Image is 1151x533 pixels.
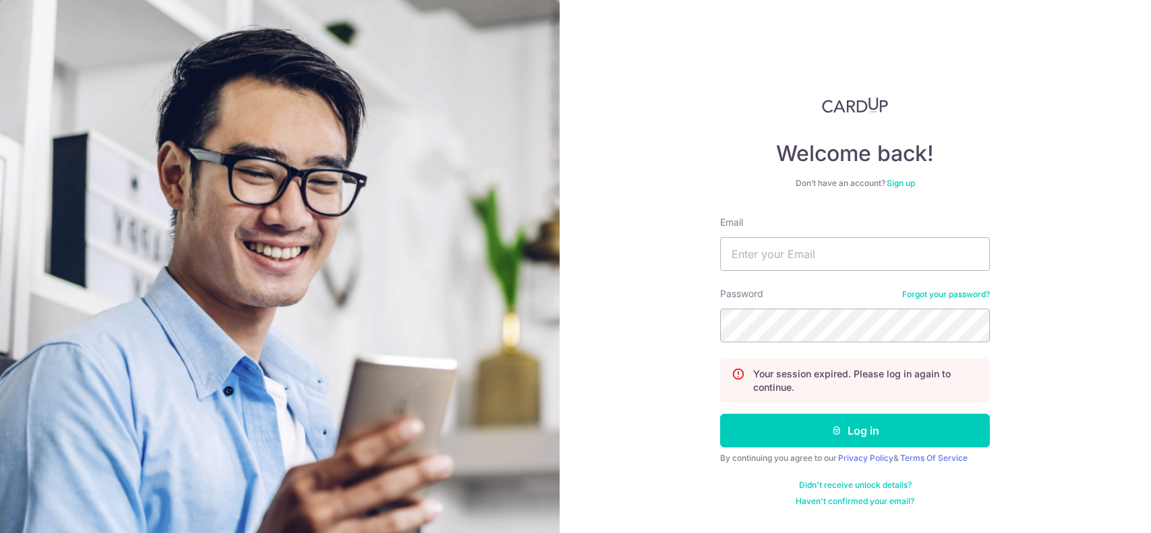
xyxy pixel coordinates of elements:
h4: Welcome back! [720,140,990,167]
label: Password [720,287,763,301]
a: Haven't confirmed your email? [796,496,914,507]
div: Don’t have an account? [720,178,990,189]
a: Forgot your password? [902,289,990,300]
a: Didn't receive unlock details? [799,480,912,491]
a: Terms Of Service [900,453,968,463]
a: Privacy Policy [838,453,893,463]
img: CardUp Logo [822,97,888,113]
button: Log in [720,414,990,447]
label: Email [720,216,743,229]
div: By continuing you agree to our & [720,453,990,464]
a: Sign up [887,178,915,188]
input: Enter your Email [720,237,990,271]
p: Your session expired. Please log in again to continue. [753,367,978,394]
